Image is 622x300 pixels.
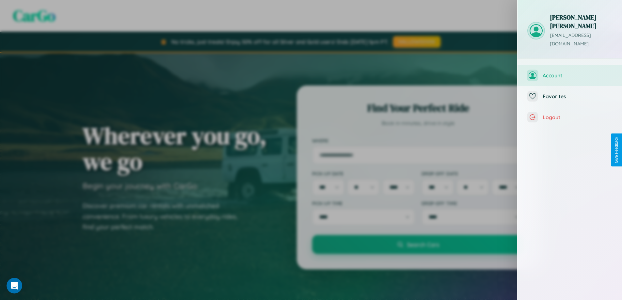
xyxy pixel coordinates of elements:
[614,137,619,163] div: Give Feedback
[543,114,612,120] span: Logout
[550,13,612,30] h3: [PERSON_NAME] [PERSON_NAME]
[543,93,612,100] span: Favorites
[550,31,612,48] p: [EMAIL_ADDRESS][DOMAIN_NAME]
[543,72,612,79] span: Account
[518,65,622,86] button: Account
[518,107,622,128] button: Logout
[518,86,622,107] button: Favorites
[7,278,22,293] iframe: Intercom live chat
